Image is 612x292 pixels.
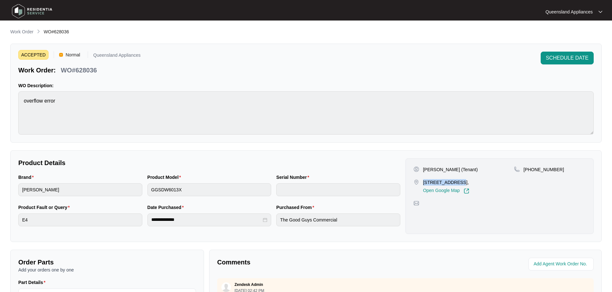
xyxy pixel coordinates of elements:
[147,174,184,180] label: Product Model
[276,204,317,211] label: Purchased From
[541,52,594,64] button: SCHEDULE DATE
[18,213,142,226] input: Product Fault or Query
[524,166,564,173] p: [PHONE_NUMBER]
[221,282,231,292] img: user.svg
[235,282,263,287] p: Zendesk Admin
[18,279,48,286] label: Part Details
[61,66,97,75] p: WO#628036
[534,260,590,268] input: Add Agent Work Order No.
[276,213,400,226] input: Purchased From
[546,54,589,62] span: SCHEDULE DATE
[36,29,41,34] img: chevron-right
[18,183,142,196] input: Brand
[18,204,72,211] label: Product Fault or Query
[423,166,478,173] p: [PERSON_NAME] (Tenant)
[10,29,33,35] p: Work Order
[18,50,49,60] span: ACCEPTED
[514,166,520,172] img: map-pin
[18,267,196,273] p: Add your orders one by one
[18,91,594,135] textarea: overflow error
[413,179,419,185] img: map-pin
[147,204,186,211] label: Date Purchased
[63,50,83,60] span: Normal
[9,29,35,36] a: Work Order
[93,53,140,60] p: Queensland Appliances
[10,2,55,21] img: residentia service logo
[423,188,469,194] a: Open Google Map
[18,82,594,89] p: WO Description:
[276,183,400,196] input: Serial Number
[18,66,56,75] p: Work Order:
[599,10,602,13] img: dropdown arrow
[151,216,262,223] input: Date Purchased
[545,9,593,15] p: Queensland Appliances
[217,258,401,267] p: Comments
[147,183,271,196] input: Product Model
[413,200,419,206] img: map-pin
[276,174,312,180] label: Serial Number
[464,188,469,194] img: Link-External
[59,53,63,57] img: Vercel Logo
[413,166,419,172] img: user-pin
[44,29,69,34] span: WO#628036
[18,258,196,267] p: Order Parts
[18,174,36,180] label: Brand
[423,179,469,186] p: [STREET_ADDRESS],
[18,158,400,167] p: Product Details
